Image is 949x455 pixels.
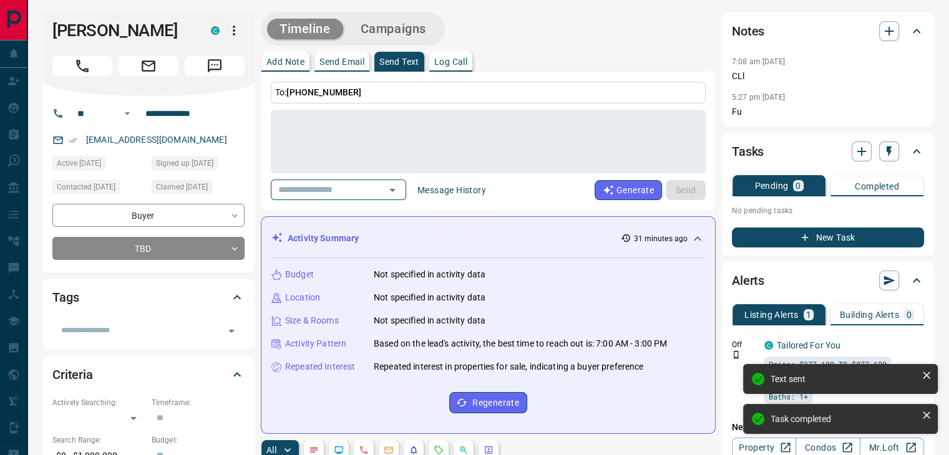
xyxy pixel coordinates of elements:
p: Send Text [379,57,419,66]
p: Search Range: [52,434,145,446]
div: Alerts [732,266,924,295]
div: Wed Oct 08 2025 [152,180,245,198]
div: Task completed [771,414,917,424]
p: Budget: [152,434,245,446]
svg: Agent Actions [484,445,494,455]
h1: [PERSON_NAME] [52,21,192,41]
button: Timeline [267,19,343,39]
span: Active [DATE] [57,157,101,170]
a: Tailored For You [777,340,840,350]
button: New Task [732,228,924,247]
h2: Alerts [732,271,764,290]
p: Log Call [434,57,467,66]
div: Criteria [52,360,245,390]
p: Building Alerts [840,310,899,319]
p: No pending tasks [732,201,924,220]
p: 31 minutes ago [633,233,688,244]
button: Open [223,322,240,340]
div: Activity Summary31 minutes ago [271,227,705,250]
svg: Calls [359,445,369,455]
p: 1 [806,310,811,319]
p: 7:08 am [DATE] [732,57,785,66]
button: Message History [410,180,494,200]
p: Size & Rooms [285,314,339,327]
p: Repeated interest in properties for sale, indicating a buyer preference [374,360,643,373]
p: Timeframe: [152,397,245,408]
p: Listing Alerts [744,310,799,319]
h2: Criteria [52,365,93,385]
h2: Notes [732,21,764,41]
button: Campaigns [348,19,439,39]
p: Not specified in activity data [374,291,485,304]
span: Contacted [DATE] [57,181,115,193]
p: Activity Pattern [285,337,346,350]
p: Repeated Interest [285,360,355,373]
p: Actively Searching: [52,397,145,408]
span: Claimed [DATE] [156,181,208,193]
div: Tags [52,282,245,312]
svg: Notes [309,445,319,455]
div: Wed Oct 08 2025 [52,180,145,198]
span: Call [52,56,112,76]
p: 0 [796,181,801,190]
a: [EMAIL_ADDRESS][DOMAIN_NAME] [86,135,227,145]
p: Add Note [266,57,304,66]
div: condos.ca [764,341,773,350]
svg: Lead Browsing Activity [334,445,344,455]
div: Fri Oct 11 2024 [152,156,245,174]
p: Activity Summary [288,232,359,245]
span: Message [185,56,245,76]
p: Send Email [319,57,364,66]
div: Tasks [732,136,924,166]
p: 5:27 pm [DATE] [732,93,785,102]
svg: Emails [384,445,394,455]
div: Thu Oct 09 2025 [52,156,145,174]
h2: Tags [52,287,79,307]
div: condos.ca [211,26,220,35]
span: Email [119,56,178,76]
h2: Tasks [732,141,764,161]
p: Not specified in activity data [374,314,485,327]
p: Based on the lead's activity, the best time to reach out is: 7:00 AM - 3:00 PM [374,337,667,350]
p: Budget [285,268,314,281]
p: Pending [754,181,788,190]
p: Fu [732,105,924,118]
p: Off [732,339,757,350]
div: Text sent [771,374,917,384]
p: Completed [855,182,899,191]
div: TBD [52,237,245,260]
svg: Opportunities [459,445,469,455]
p: New Alert: [732,421,924,434]
span: Signed up [DATE] [156,157,213,170]
div: Buyer [52,204,245,227]
div: Notes [732,16,924,46]
p: Not specified in activity data [374,268,485,281]
p: To: [271,82,706,103]
svg: Email Verified [69,136,77,145]
p: All [266,446,276,454]
p: Location [285,291,320,304]
span: [PHONE_NUMBER] [286,87,361,97]
button: Regenerate [449,392,527,413]
svg: Requests [434,445,444,455]
p: CLl [732,70,924,83]
button: Open [384,181,401,199]
button: Generate [595,180,662,200]
button: Open [120,106,135,121]
svg: Push Notification Only [732,350,741,359]
span: Price: $377,100 TO $877,690 [769,358,887,370]
svg: Listing Alerts [409,445,419,455]
p: 0 [907,310,912,319]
